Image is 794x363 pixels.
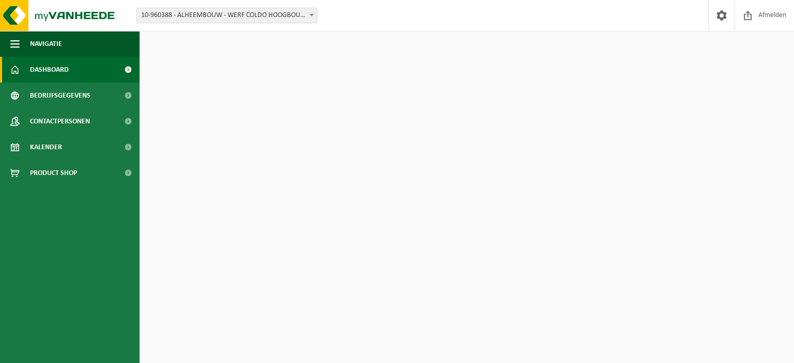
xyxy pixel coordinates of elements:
span: Kalender [30,134,62,160]
span: Bedrijfsgegevens [30,83,90,108]
span: Navigatie [30,31,62,57]
span: Product Shop [30,160,77,186]
span: 10-960388 - ALHEEMBOUW - WERF COLDO HOOGBOUW WAB2624 - KUURNE - KUURNE [137,8,317,23]
span: Contactpersonen [30,108,90,134]
span: Dashboard [30,57,69,83]
span: 10-960388 - ALHEEMBOUW - WERF COLDO HOOGBOUW WAB2624 - KUURNE - KUURNE [136,8,317,23]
